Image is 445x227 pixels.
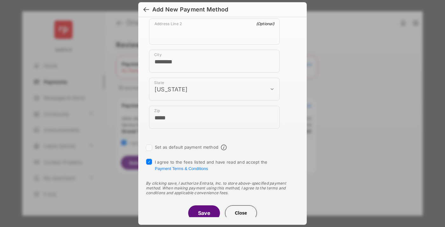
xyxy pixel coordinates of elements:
label: Set as default payment method [155,145,218,150]
div: payment_method_screening[postal_addresses][postalCode] [149,106,280,129]
div: payment_method_screening[postal_addresses][administrativeArea] [149,78,280,101]
span: Default payment method info [221,145,227,150]
div: payment_method_screening[postal_addresses][locality] [149,50,280,73]
button: I agree to the fees listed and have read and accept the [155,166,208,171]
button: Save [188,205,220,221]
div: payment_method_screening[postal_addresses][addressLine2] [149,18,280,45]
div: Add New Payment Method [152,6,228,13]
div: By clicking save, I authorize Entrata, Inc. to store above-specified payment method. When making ... [146,181,299,195]
button: Close [225,205,257,221]
span: I agree to the fees listed and have read and accept the [155,160,268,171]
